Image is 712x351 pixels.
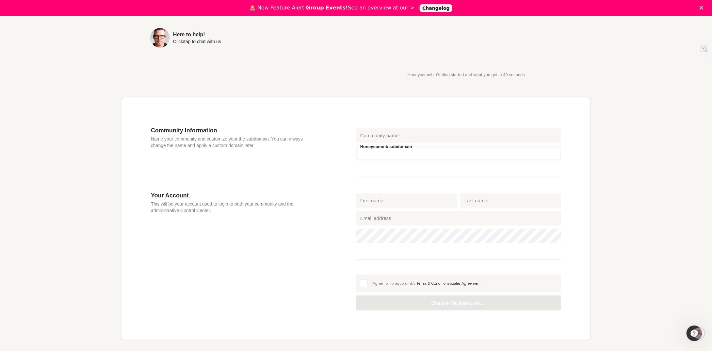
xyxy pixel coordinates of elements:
[700,6,706,10] div: Close
[371,280,557,286] div: I Agree To Honeycommb's &
[306,5,348,11] b: Group Events!
[359,144,414,149] label: Honeycommb subdomain
[416,281,449,286] a: Terms & Conditions
[151,127,317,134] h3: Community Information
[173,39,221,44] div: Click/tap to chat with us
[371,73,562,77] p: Honeycommb: Getting started and what you get in 49 seconds
[173,32,221,37] div: Here to help!
[150,28,170,48] img: Sean
[150,28,341,48] a: Here to help!Click/tap to chat with us
[363,300,555,306] span: Create My Network...
[151,192,317,199] h3: Your Account
[452,281,480,286] a: Sales Agreement
[356,193,457,208] input: First name
[151,201,317,214] p: This will be your account used to login to both your community and the administrative Control Cen...
[420,4,452,12] a: Changelog
[356,295,561,310] button: Create My Network...
[460,193,561,208] input: Last name
[249,5,414,11] div: 🚨 New Feature Alert: See an overview at our >
[356,146,561,160] input: your-subdomain.honeycommb.com
[151,136,317,149] p: Name your community and customize your the subdomain. You can always change the name and apply a ...
[356,211,561,226] input: Email address
[356,128,561,143] input: Community name
[687,326,702,341] iframe: Intercom live chat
